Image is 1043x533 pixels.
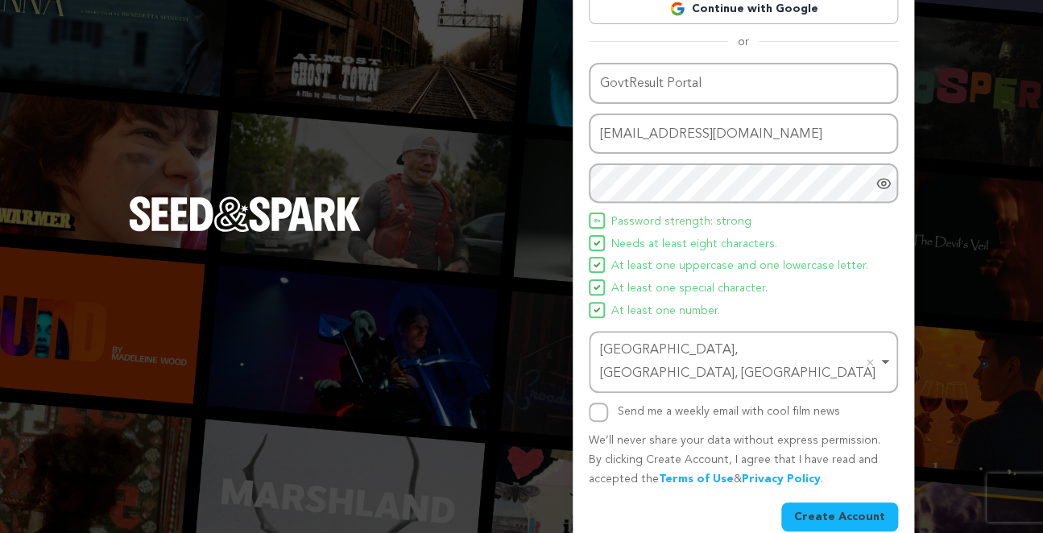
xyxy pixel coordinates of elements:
[600,339,877,386] div: [GEOGRAPHIC_DATA], [GEOGRAPHIC_DATA], [GEOGRAPHIC_DATA]
[781,502,898,531] button: Create Account
[589,114,898,155] input: Email address
[594,284,600,291] img: Seed&Spark Icon
[589,63,898,104] input: Name
[669,1,685,17] img: Google logo
[862,354,878,370] button: Remove item: 'ChIJ813mp4-ZcjkR8ibknqO7zjg'
[129,196,361,264] a: Seed&Spark Homepage
[594,217,600,224] img: Seed&Spark Icon
[594,307,600,313] img: Seed&Spark Icon
[659,473,734,485] a: Terms of Use
[611,302,720,321] span: At least one number.
[611,235,777,254] span: Needs at least eight characters.
[611,257,868,276] span: At least one uppercase and one lowercase letter.
[129,196,361,232] img: Seed&Spark Logo
[742,473,821,485] a: Privacy Policy
[611,213,751,232] span: Password strength: strong
[875,176,892,192] a: Show password as plain text. Warning: this will display your password on the screen.
[589,432,898,489] p: We’ll never share your data without express permission. By clicking Create Account, I agree that ...
[594,240,600,246] img: Seed&Spark Icon
[728,34,759,50] span: or
[611,279,768,299] span: At least one special character.
[618,406,840,417] label: Send me a weekly email with cool film news
[594,262,600,268] img: Seed&Spark Icon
